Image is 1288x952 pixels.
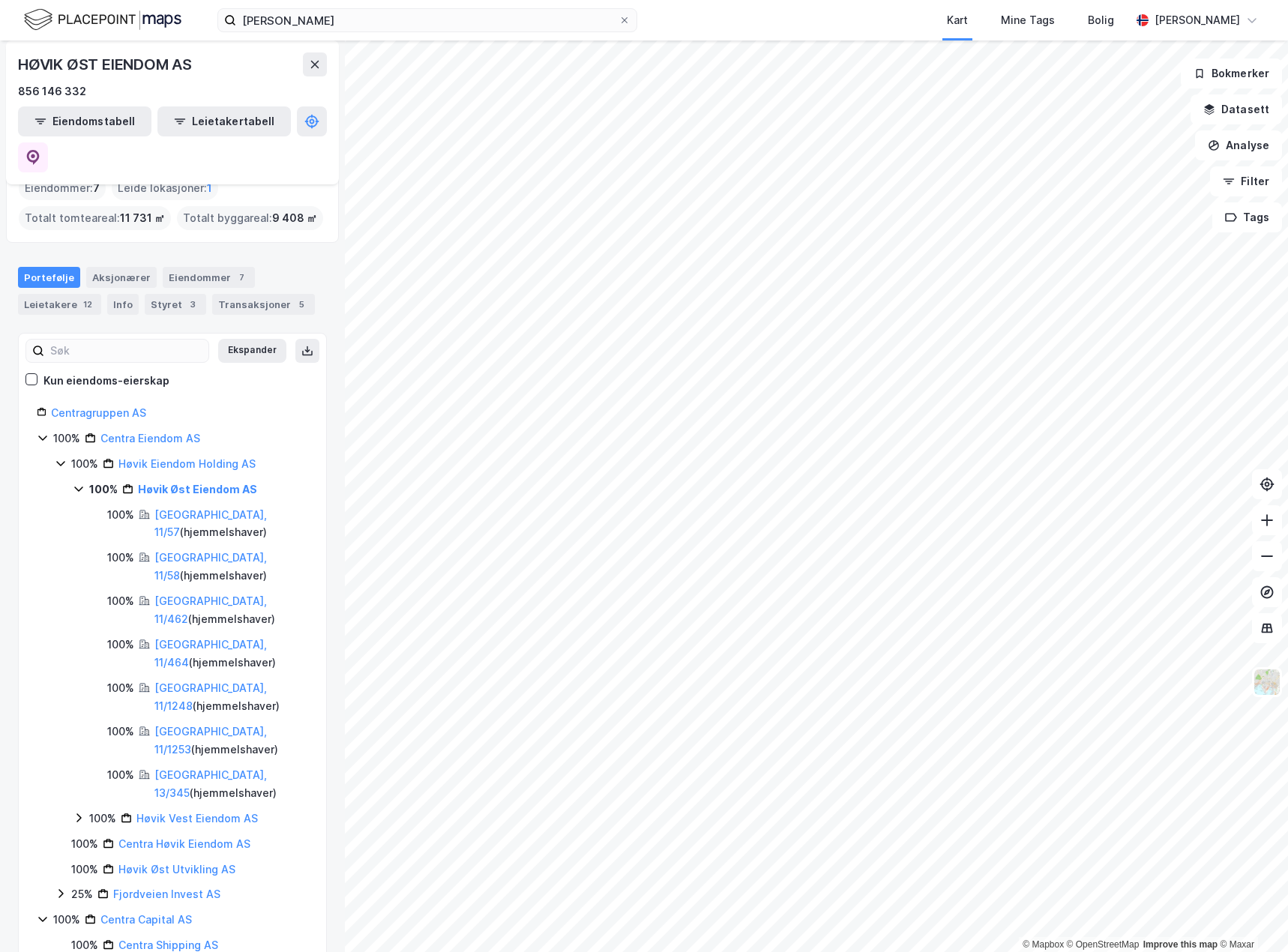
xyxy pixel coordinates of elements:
[136,812,258,825] a: Høvik Vest Eiendom AS
[71,885,93,903] div: 25%
[1143,939,1218,950] a: Improve this map
[18,267,80,288] div: Portefølje
[89,480,118,498] div: 100%
[113,888,220,900] a: Fjordveien Invest AS
[207,179,212,197] span: 1
[18,106,151,136] button: Eiendomstabell
[118,939,218,951] a: Centra Shipping AS
[1001,11,1055,29] div: Mine Tags
[24,7,181,33] img: logo.f888ab2527a4732fd821a326f86c7f29.svg
[177,206,323,230] div: Totalt byggareal :
[89,810,116,828] div: 100%
[1195,130,1282,160] button: Analyse
[1253,668,1281,696] img: Z
[71,861,98,879] div: 100%
[51,406,146,419] a: Centragruppen AS
[154,725,267,756] a: [GEOGRAPHIC_DATA], 11/1253
[107,766,134,784] div: 100%
[138,483,257,495] a: Høvik Øst Eiendom AS
[1023,939,1064,950] a: Mapbox
[154,636,308,672] div: ( hjemmelshaver )
[1181,58,1282,88] button: Bokmerker
[107,636,134,654] div: 100%
[185,297,200,312] div: 3
[100,913,192,926] a: Centra Capital AS
[107,506,134,524] div: 100%
[19,206,171,230] div: Totalt tomteareal :
[154,506,308,542] div: ( hjemmelshaver )
[163,267,255,288] div: Eiendommer
[154,592,308,628] div: ( hjemmelshaver )
[154,549,308,585] div: ( hjemmelshaver )
[154,508,267,539] a: [GEOGRAPHIC_DATA], 11/57
[1067,939,1140,950] a: OpenStreetMap
[43,372,169,390] div: Kun eiendoms-eierskap
[71,835,98,853] div: 100%
[107,294,139,315] div: Info
[107,592,134,610] div: 100%
[212,294,315,315] div: Transaksjoner
[154,594,267,625] a: [GEOGRAPHIC_DATA], 11/462
[18,294,101,315] div: Leietakere
[1213,880,1288,952] iframe: Chat Widget
[154,768,267,799] a: [GEOGRAPHIC_DATA], 13/345
[154,679,308,715] div: ( hjemmelshaver )
[112,176,218,200] div: Leide lokasjoner :
[154,551,267,582] a: [GEOGRAPHIC_DATA], 11/58
[107,723,134,741] div: 100%
[1210,166,1282,196] button: Filter
[18,52,195,76] div: HØVIK ØST EIENDOM AS
[218,339,286,363] button: Ekspander
[18,82,86,100] div: 856 146 332
[107,549,134,567] div: 100%
[154,723,308,759] div: ( hjemmelshaver )
[1155,11,1240,29] div: [PERSON_NAME]
[236,9,619,31] input: Søk på adresse, matrikkel, gårdeiere, leietakere eller personer
[118,457,256,470] a: Høvik Eiendom Holding AS
[120,209,165,227] span: 11 731 ㎡
[1191,94,1282,124] button: Datasett
[1212,202,1282,232] button: Tags
[1088,11,1114,29] div: Bolig
[80,297,95,312] div: 12
[107,679,134,697] div: 100%
[100,432,200,445] a: Centra Eiendom AS
[154,638,267,669] a: [GEOGRAPHIC_DATA], 11/464
[93,179,100,197] span: 7
[118,837,250,850] a: Centra Høvik Eiendom AS
[294,297,309,312] div: 5
[71,455,98,473] div: 100%
[154,681,267,712] a: [GEOGRAPHIC_DATA], 11/1248
[272,209,317,227] span: 9 408 ㎡
[53,911,80,929] div: 100%
[157,106,291,136] button: Leietakertabell
[19,176,106,200] div: Eiendommer :
[118,863,235,876] a: Høvik Øst Utvikling AS
[145,294,206,315] div: Styret
[53,430,80,448] div: 100%
[154,766,308,802] div: ( hjemmelshaver )
[44,340,208,362] input: Søk
[947,11,968,29] div: Kart
[86,267,157,288] div: Aksjonærer
[234,270,249,285] div: 7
